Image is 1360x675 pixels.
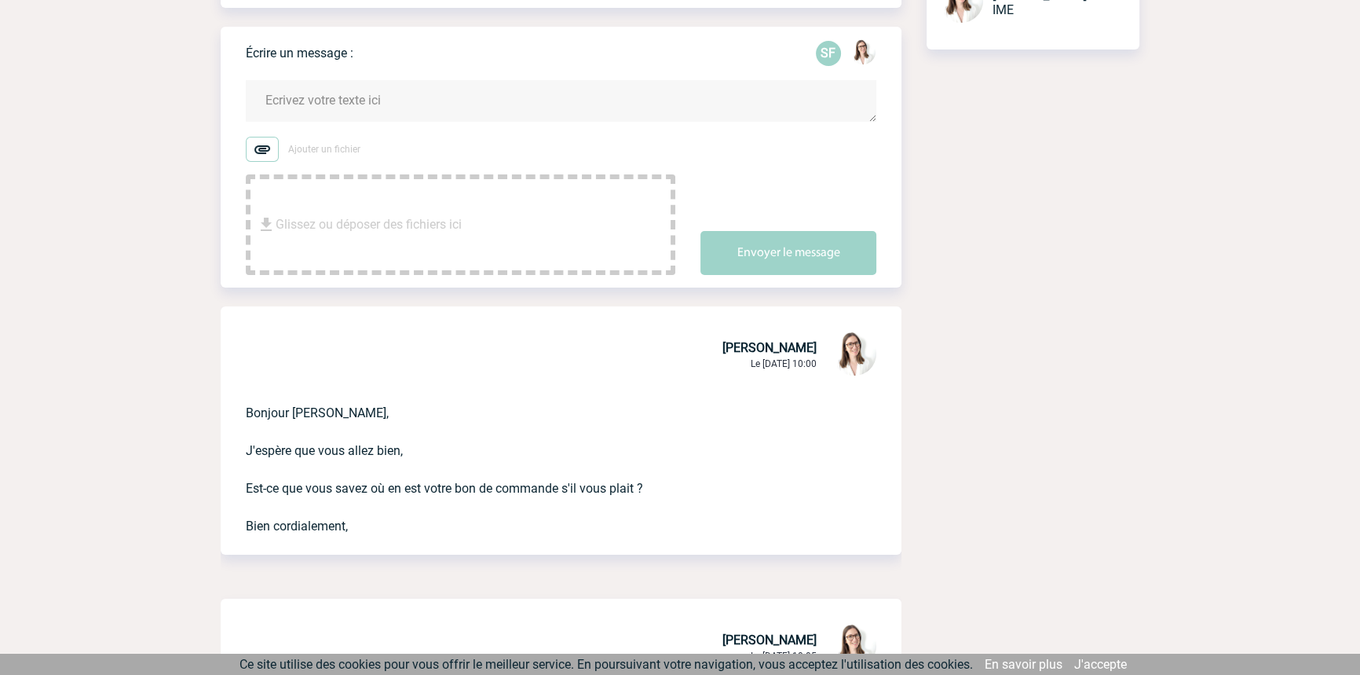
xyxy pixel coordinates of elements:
[288,144,360,155] span: Ajouter un fichier
[832,624,876,668] img: 122719-0.jpg
[722,633,817,647] span: [PERSON_NAME]
[239,657,973,672] span: Ce site utilise des cookies pour vous offrir le meilleur service. En poursuivant votre navigation...
[700,231,876,275] button: Envoyer le message
[276,185,462,264] span: Glissez ou déposer des fichiers ici
[1074,657,1127,672] a: J'accepte
[816,41,841,66] p: SF
[246,46,353,61] p: Écrire un message :
[246,379,832,536] p: Bonjour [PERSON_NAME], J'espère que vous allez bien, Est-ce que vous savez où en est votre bon de...
[751,358,817,369] span: Le [DATE] 10:00
[993,2,1014,17] span: IME
[751,651,817,662] span: Le [DATE] 10:05
[985,657,1062,672] a: En savoir plus
[722,340,817,355] span: [PERSON_NAME]
[816,41,841,66] div: Sophie FULGONI
[850,39,876,68] div: Bérengère LEMONNIER
[257,215,276,234] img: file_download.svg
[850,39,876,64] img: 122719-0.jpg
[832,332,876,376] img: 122719-0.jpg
